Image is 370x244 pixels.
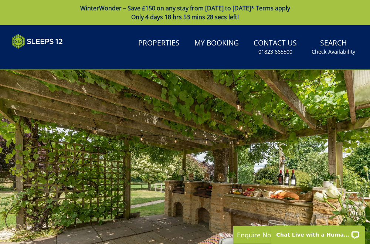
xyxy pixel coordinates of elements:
[266,221,370,244] iframe: LiveChat chat widget
[8,53,86,60] iframe: Customer reviews powered by Trustpilot
[237,230,348,240] p: Enquire Now
[131,13,239,21] span: Only 4 days 18 hrs 53 mins 28 secs left!
[12,34,63,49] img: Sleeps 12
[191,35,242,52] a: My Booking
[309,35,358,59] a: SearchCheck Availability
[312,48,355,55] small: Check Availability
[135,35,183,52] a: Properties
[258,48,292,55] small: 01823 665500
[251,35,300,59] a: Contact Us01823 665500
